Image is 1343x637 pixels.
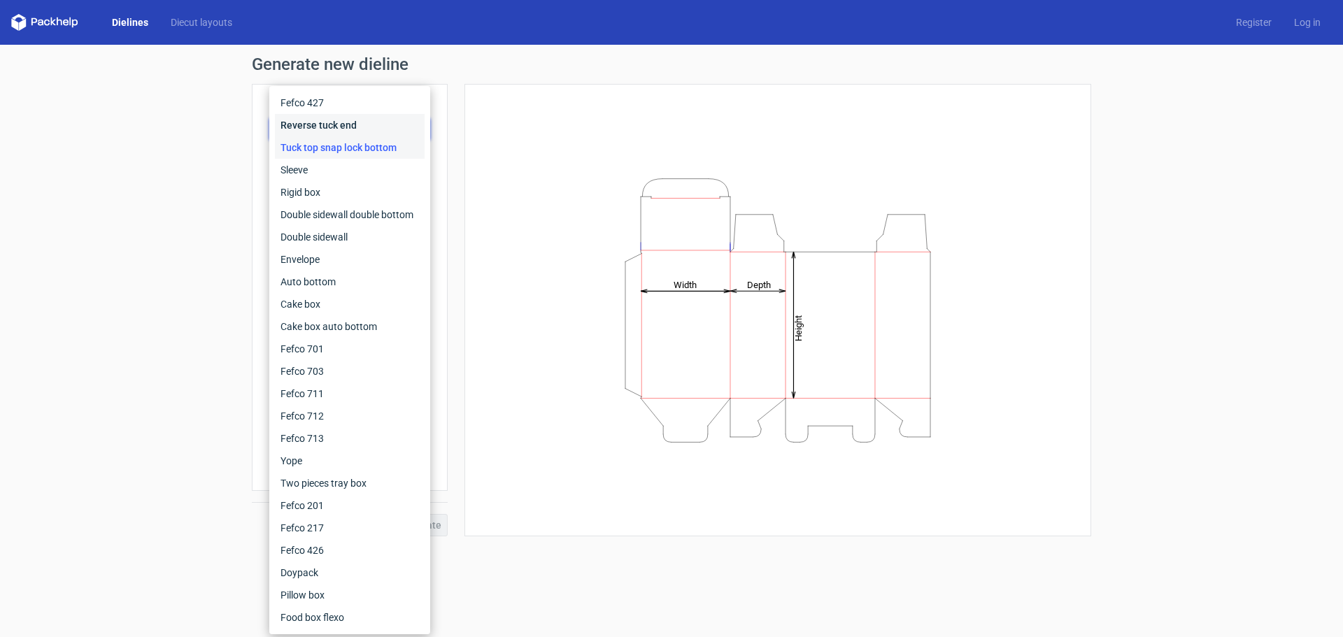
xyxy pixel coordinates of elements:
[674,279,697,289] tspan: Width
[275,517,425,539] div: Fefco 217
[275,114,425,136] div: Reverse tuck end
[275,584,425,606] div: Pillow box
[275,360,425,382] div: Fefco 703
[275,293,425,315] div: Cake box
[275,136,425,159] div: Tuck top snap lock bottom
[275,92,425,114] div: Fefco 427
[275,450,425,472] div: Yope
[1283,15,1332,29] a: Log in
[1225,15,1283,29] a: Register
[275,382,425,405] div: Fefco 711
[275,203,425,226] div: Double sidewall double bottom
[275,271,425,293] div: Auto bottom
[275,561,425,584] div: Doypack
[275,606,425,629] div: Food box flexo
[252,56,1091,73] h1: Generate new dieline
[275,159,425,181] div: Sleeve
[275,315,425,338] div: Cake box auto bottom
[275,427,425,450] div: Fefco 713
[793,315,804,341] tspan: Height
[275,181,425,203] div: Rigid box
[101,15,159,29] a: Dielines
[275,472,425,494] div: Two pieces tray box
[275,226,425,248] div: Double sidewall
[275,539,425,561] div: Fefco 426
[275,405,425,427] div: Fefco 712
[159,15,243,29] a: Diecut layouts
[275,338,425,360] div: Fefco 701
[275,494,425,517] div: Fefco 201
[275,248,425,271] div: Envelope
[747,279,771,289] tspan: Depth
